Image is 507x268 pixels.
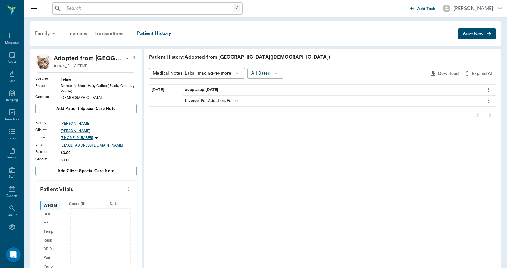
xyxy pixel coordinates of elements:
[61,143,137,148] a: [EMAIL_ADDRESS][DOMAIN_NAME]
[35,142,61,147] div: Email :
[40,201,60,210] div: Weight
[35,166,137,176] button: Add client Special Care Note
[91,26,127,41] a: Transactions
[35,156,61,162] div: Credit :
[9,175,15,179] div: Staff
[56,105,115,112] span: Add patient Special Care Note
[96,201,132,207] div: Date
[484,96,493,106] button: more
[35,120,61,125] div: Family :
[133,26,175,41] a: Patient History
[65,26,91,41] a: Invoices
[153,70,231,77] div: Medical Notes, Labs, Imaging
[54,54,124,63] div: Adopted from US(Female) RESTER
[35,83,61,89] div: Breed :
[58,168,114,174] span: Add client Special Care Note
[35,54,51,69] img: Profile Image
[54,63,87,69] p: #10179_P5 - ACTIVE
[472,70,494,78] span: Expand All
[40,219,60,228] div: HR
[213,71,231,75] b: +14 more
[5,117,19,122] div: Inventory
[40,245,60,254] div: BP Dia
[453,5,493,12] div: [PERSON_NAME]
[185,98,238,104] div: Pet Adoption, Feline
[6,98,18,103] div: Imaging
[185,98,201,104] span: Invoice :
[438,3,507,14] button: [PERSON_NAME]
[61,157,137,163] div: $0.00
[407,3,438,14] button: Add Task
[61,150,137,155] div: $0.00
[458,28,496,40] button: Start New
[35,134,61,140] div: Phone :
[7,155,16,160] div: Forms
[35,104,137,113] button: Add patient Special Care Note
[40,210,60,219] div: BCS
[61,77,137,82] div: Feline
[461,68,496,79] button: Expand All
[28,2,40,15] button: Close drawer
[31,26,61,41] div: Family
[6,194,18,198] div: Reports
[6,247,21,262] div: Open Intercom Messenger
[54,54,124,63] p: Adopted from [GEOGRAPHIC_DATA]([DEMOGRAPHIC_DATA]) [PERSON_NAME]
[64,4,233,13] input: Search
[185,87,219,93] span: adopt.app.[DATE]
[61,95,137,100] div: [DEMOGRAPHIC_DATA]
[61,83,137,94] div: Domestic Short Hair, Calico (Black, Orange, White)
[149,85,183,106] div: [DATE]
[35,127,61,133] div: Client :
[40,253,60,262] div: Pain
[35,181,137,196] p: Patient Vitals
[484,85,493,95] button: more
[35,94,61,99] div: Gender :
[8,60,16,64] div: Appts
[60,201,96,207] div: Score ( lb )
[61,135,93,141] p: [PHONE_NUMBER]
[149,54,332,61] p: Patient History: Adopted from [GEOGRAPHIC_DATA]([DEMOGRAPHIC_DATA])
[427,68,461,79] button: Download
[8,136,16,141] div: Tasks
[40,236,60,245] div: Resp
[35,76,61,81] div: Species :
[7,213,17,218] div: Lookup
[5,40,19,45] div: Messages
[61,128,137,134] a: [PERSON_NAME]
[124,184,134,194] button: more
[61,121,137,126] a: [PERSON_NAME]
[247,68,283,79] button: All Dates
[9,79,15,83] div: Labs
[233,4,240,12] div: /
[40,227,60,236] div: Temp
[35,149,61,155] div: Balance :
